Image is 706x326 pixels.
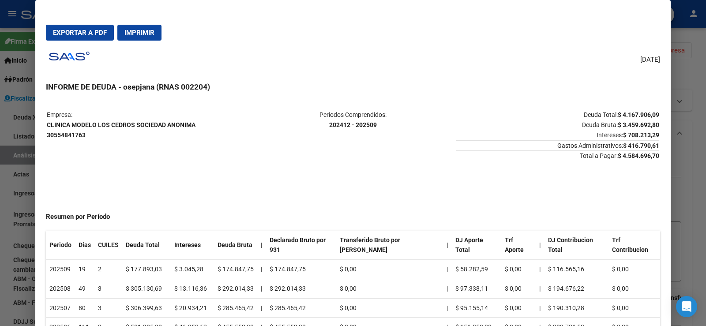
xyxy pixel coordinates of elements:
[618,111,659,118] strong: $ 4.167.906,09
[46,231,75,260] th: Periodo
[46,212,660,222] h4: Resumen por Período
[336,260,443,279] td: $ 0,00
[608,231,660,260] th: Trf Contribucion
[443,260,452,279] td: |
[94,231,122,260] th: CUILES
[257,298,266,318] td: |
[171,298,214,318] td: $ 20.934,21
[640,55,660,65] span: [DATE]
[501,260,536,279] td: $ 0,00
[257,231,266,260] th: |
[257,260,266,279] td: |
[214,298,257,318] td: $ 285.465,42
[545,298,608,318] td: $ 190.310,28
[75,260,94,279] td: 19
[257,279,266,298] td: |
[171,260,214,279] td: $ 3.045,28
[214,279,257,298] td: $ 292.014,33
[122,260,171,279] td: $ 177.893,03
[329,121,377,128] strong: 202412 - 202509
[536,260,545,279] th: |
[75,279,94,298] td: 49
[456,110,659,140] p: Deuda Total: Deuda Bruta: Intereses:
[46,25,114,41] button: Exportar a PDF
[443,231,452,260] th: |
[536,298,545,318] th: |
[623,142,659,149] strong: $ 416.790,61
[501,298,536,318] td: $ 0,00
[618,121,659,128] strong: $ 3.459.692,80
[266,260,336,279] td: $ 174.847,75
[676,296,697,317] div: Open Intercom Messenger
[122,298,171,318] td: $ 306.399,63
[122,279,171,298] td: $ 305.130,69
[336,231,443,260] th: Transferido Bruto por [PERSON_NAME]
[122,231,171,260] th: Deuda Total
[545,231,608,260] th: DJ Contribucion Total
[501,279,536,298] td: $ 0,00
[117,25,161,41] button: Imprimir
[545,260,608,279] td: $ 116.565,16
[336,279,443,298] td: $ 0,00
[46,81,660,93] h3: INFORME DE DEUDA - osepjana (RNAS 002204)
[452,298,501,318] td: $ 95.155,14
[266,279,336,298] td: $ 292.014,33
[53,29,107,37] span: Exportar a PDF
[452,231,501,260] th: DJ Aporte Total
[94,298,122,318] td: 3
[94,279,122,298] td: 3
[618,152,659,159] strong: $ 4.584.696,70
[46,260,75,279] td: 202509
[501,231,536,260] th: Trf Aporte
[608,279,660,298] td: $ 0,00
[171,231,214,260] th: Intereses
[443,298,452,318] td: |
[456,150,659,159] span: Total a Pagar:
[536,231,545,260] th: |
[47,110,250,140] p: Empresa:
[452,260,501,279] td: $ 58.282,59
[266,231,336,260] th: Declarado Bruto por 931
[456,140,659,149] span: Gastos Administrativos:
[46,279,75,298] td: 202508
[623,131,659,139] strong: $ 708.213,29
[266,298,336,318] td: $ 285.465,42
[443,279,452,298] td: |
[124,29,154,37] span: Imprimir
[251,110,454,130] p: Periodos Comprendidos:
[171,279,214,298] td: $ 13.116,36
[214,231,257,260] th: Deuda Bruta
[545,279,608,298] td: $ 194.676,22
[46,298,75,318] td: 202507
[214,260,257,279] td: $ 174.847,75
[608,260,660,279] td: $ 0,00
[608,298,660,318] td: $ 0,00
[75,231,94,260] th: Dias
[336,298,443,318] td: $ 0,00
[47,121,195,139] strong: CLINICA MODELO LOS CEDROS SOCIEDAD ANONIMA 30554841763
[536,279,545,298] th: |
[452,279,501,298] td: $ 97.338,11
[94,260,122,279] td: 2
[75,298,94,318] td: 80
